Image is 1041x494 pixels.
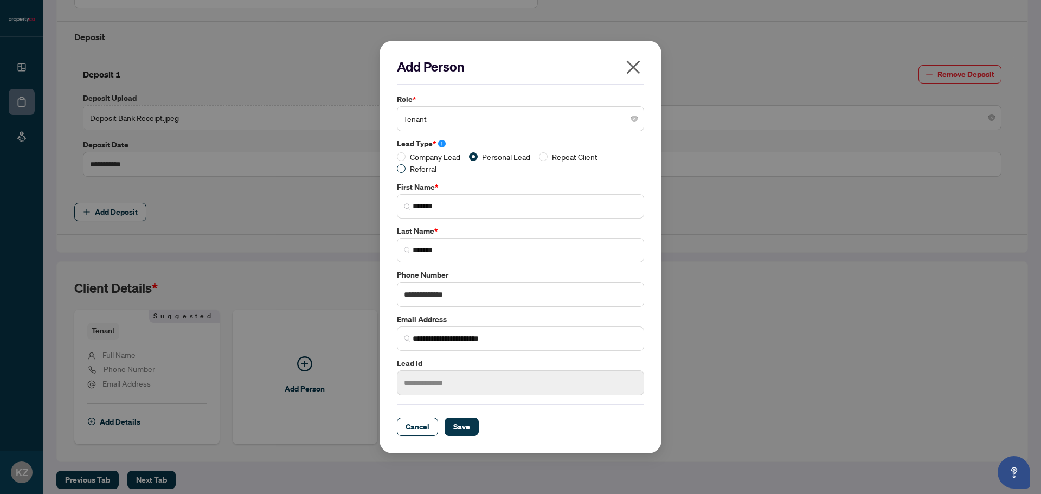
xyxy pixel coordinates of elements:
label: Role [397,93,644,105]
button: Open asap [998,456,1030,489]
span: Tenant [403,108,638,129]
span: info-circle [438,140,446,147]
img: search_icon [404,335,410,342]
button: Save [445,418,479,436]
span: Personal Lead [478,151,535,163]
label: Lead Type [397,138,644,150]
span: Cancel [406,418,429,435]
span: Repeat Client [548,151,602,163]
span: close [625,59,642,76]
img: search_icon [404,203,410,210]
label: Phone Number [397,269,644,281]
label: Last Name [397,225,644,237]
label: Email Address [397,313,644,325]
button: Cancel [397,418,438,436]
h2: Add Person [397,58,644,75]
label: First Name [397,181,644,193]
label: Lead Id [397,357,644,369]
span: close-circle [631,116,638,122]
img: search_icon [404,247,410,253]
span: Referral [406,163,441,175]
span: Company Lead [406,151,465,163]
span: Save [453,418,470,435]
